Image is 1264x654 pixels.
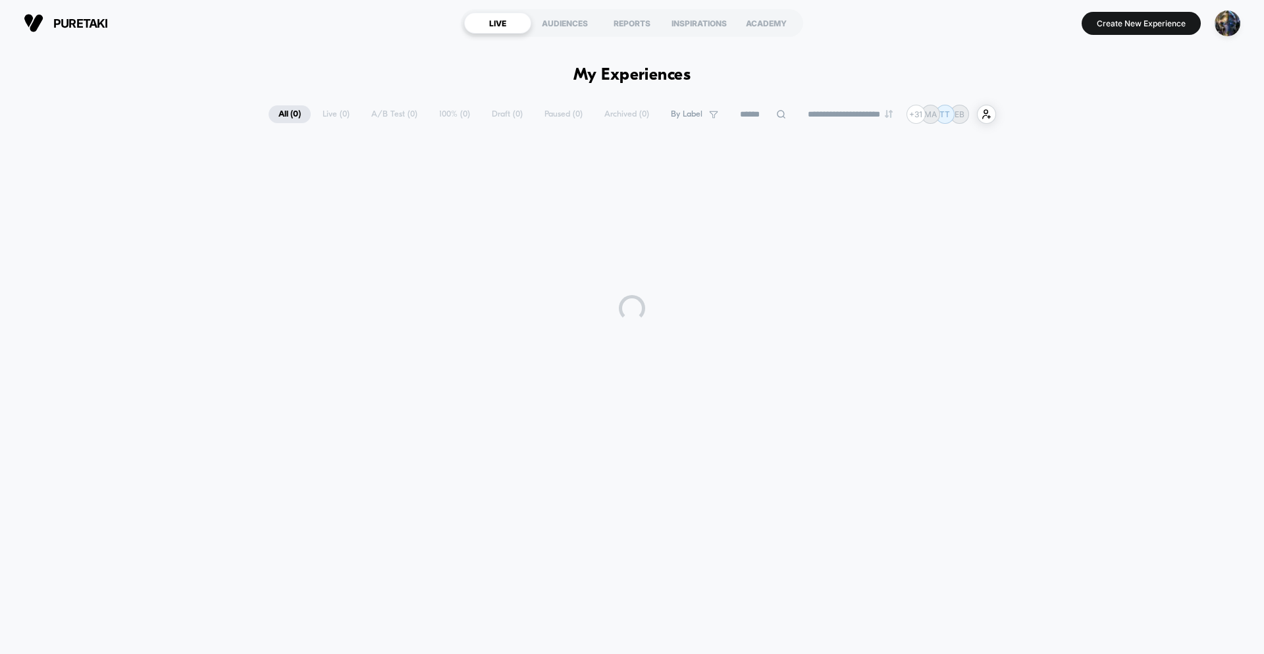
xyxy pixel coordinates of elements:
div: + 31 [907,105,926,124]
p: MA [924,109,937,119]
div: AUDIENCES [531,13,598,34]
img: end [885,110,893,118]
img: ppic [1215,11,1240,36]
div: ACADEMY [733,13,800,34]
img: Visually logo [24,13,43,33]
p: EB [955,109,964,119]
span: puretaki [53,16,108,30]
button: ppic [1211,10,1244,37]
button: puretaki [20,13,112,34]
span: By Label [671,109,702,119]
button: Create New Experience [1082,12,1201,35]
h1: My Experiences [573,66,691,85]
div: LIVE [464,13,531,34]
span: All ( 0 ) [269,105,311,123]
p: TT [939,109,950,119]
div: REPORTS [598,13,666,34]
div: INSPIRATIONS [666,13,733,34]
